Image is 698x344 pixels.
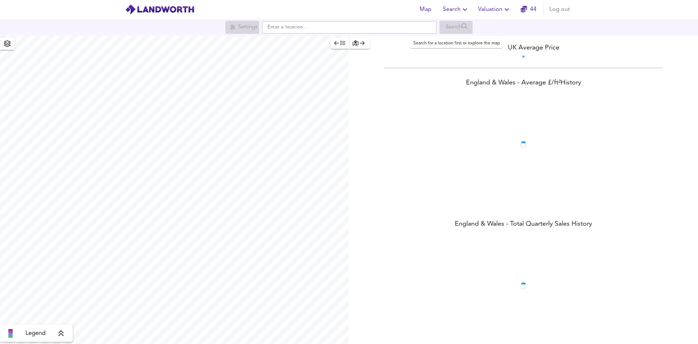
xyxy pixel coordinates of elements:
button: Log out [546,2,573,17]
div: UK Average Price [349,43,698,53]
div: Search for a location first or explore the map [225,21,259,34]
span: Log out [549,4,570,15]
input: Enter a location... [262,21,437,33]
span: Map [417,4,434,15]
a: 44 [521,4,537,15]
button: Search [440,2,472,17]
span: Legend [25,329,45,338]
div: England & Wales - Average £/ ft² History [349,78,698,88]
span: Valuation [478,4,511,15]
button: Valuation [475,2,514,17]
button: 44 [517,2,540,17]
button: Map [414,2,437,17]
div: England & Wales - Total Quarterly Sales History [349,220,698,230]
span: Search [443,4,469,15]
img: logo [125,4,194,15]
